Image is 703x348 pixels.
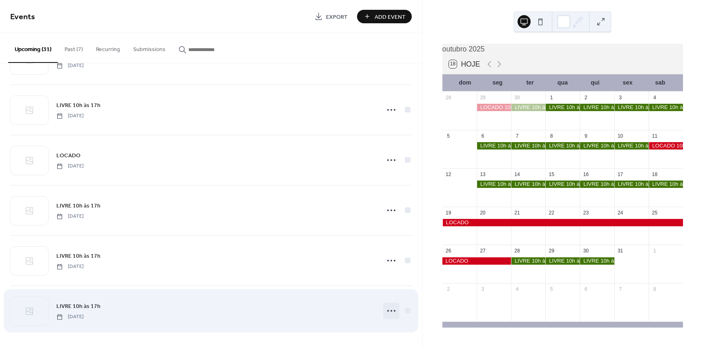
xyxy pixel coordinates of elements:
span: LIVRE 10h às 17h [56,101,100,110]
span: [DATE] [56,263,84,270]
span: LIVRE 10h às 17h [56,202,100,210]
span: [DATE] [56,313,84,321]
div: 11 [651,132,658,139]
div: LIVRE 10h às 17h [580,142,614,149]
div: LIVRE 10h às 17h [580,181,614,188]
button: Add Event [357,10,412,23]
div: 5 [445,132,452,139]
span: [DATE] [56,62,84,69]
div: 22 [548,209,555,216]
a: LIVRE 10h às 17h [56,201,100,210]
div: ter [514,74,547,91]
button: 18Hoje [446,58,483,70]
button: Recurring [89,33,127,62]
div: sab [644,74,676,91]
div: 4 [651,94,658,101]
div: qua [546,74,579,91]
a: LOCADO [56,151,80,160]
div: LOCADO 10h às 17h [477,104,511,111]
div: LOCADO [442,257,511,265]
div: 24 [617,209,624,216]
span: [DATE] [56,163,84,170]
div: 1 [548,94,555,101]
div: 23 [582,209,589,216]
div: 7 [514,132,521,139]
div: LIVRE 10h às 17h [477,142,511,149]
div: 28 [445,94,452,101]
div: 26 [445,248,452,254]
div: LIVRE 10h às 17h [477,181,511,188]
div: 28 [514,248,521,254]
div: 27 [479,248,486,254]
div: LOCADO 10h às 17h [649,142,683,149]
span: [DATE] [56,213,84,220]
span: LOCADO [56,152,80,160]
div: LIVRE 10h às 17h [511,104,545,111]
div: LIVRE 10h às 17h [511,181,545,188]
span: Add Event [375,13,406,21]
div: LIVRE 10h às 17h [649,181,683,188]
div: 18 [651,171,658,178]
div: LIVRE 10h às 17h [545,142,580,149]
button: Upcoming (31) [8,33,58,63]
div: LIVRE 10h às 17h [545,257,580,265]
div: 8 [651,286,658,293]
div: outubro 2025 [442,44,683,54]
a: LIVRE 10h às 17h [56,251,100,261]
div: 25 [651,209,658,216]
div: sex [611,74,644,91]
button: Submissions [127,33,172,62]
div: LIVRE 10h às 17h [649,104,683,111]
div: 2 [445,286,452,293]
div: LIVRE 10h às 17h [580,257,614,265]
div: 6 [582,286,589,293]
div: 17 [617,171,624,178]
div: dom [449,74,482,91]
div: LIVRE 10h às 17h [545,181,580,188]
div: 21 [514,209,521,216]
div: 12 [445,171,452,178]
div: LIVRE 10h às 17h [511,257,545,265]
a: LIVRE 10h às 17h [56,301,100,311]
div: 19 [445,209,452,216]
div: 29 [548,248,555,254]
div: 8 [548,132,555,139]
div: LIVRE 10h às 17h [580,104,614,111]
span: Events [10,9,35,25]
span: Export [326,13,348,21]
div: 3 [617,94,624,101]
span: LIVRE 10h às 17h [56,302,100,311]
a: LIVRE 10h às 17h [56,100,100,110]
div: 3 [479,286,486,293]
button: Past (7) [58,33,89,62]
div: LOCADO [442,219,683,226]
a: Export [308,10,354,23]
span: LIVRE 10h às 17h [56,252,100,261]
div: 30 [514,94,521,101]
span: [DATE] [56,112,84,120]
div: LIVRE 10h às 17h [511,142,545,149]
div: 2 [582,94,589,101]
div: LIVRE 10h às 17h [545,104,580,111]
div: 29 [479,94,486,101]
div: 5 [548,286,555,293]
div: 20 [479,209,486,216]
div: 31 [617,248,624,254]
div: 9 [582,132,589,139]
div: 7 [617,286,624,293]
div: LIVRE 10h às 17h [614,142,649,149]
div: qui [579,74,611,91]
div: 14 [514,171,521,178]
div: 16 [582,171,589,178]
div: 6 [479,132,486,139]
div: seg [481,74,514,91]
div: LIVRE 10h às 17h [614,181,649,188]
div: 10 [617,132,624,139]
div: 1 [651,248,658,254]
div: LIVRE 10h às 17h [614,104,649,111]
div: 15 [548,171,555,178]
div: 30 [582,248,589,254]
div: 13 [479,171,486,178]
div: 4 [514,286,521,293]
